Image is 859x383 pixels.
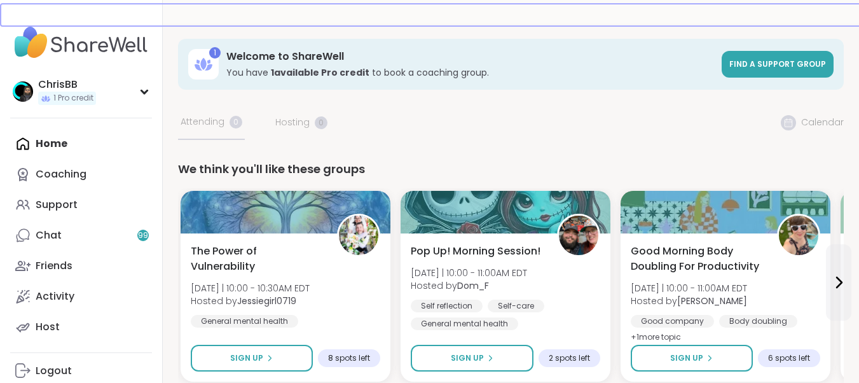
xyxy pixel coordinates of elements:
span: Hosted by [191,295,310,307]
a: Find a support group [722,51,834,78]
img: Dom_F [559,216,598,255]
span: [DATE] | 10:00 - 11:00AM EDT [631,282,747,295]
div: Coaching [36,167,86,181]
b: 1 available Pro credit [271,66,369,79]
div: ChrisBB [38,78,96,92]
div: We think you'll like these groups [178,160,844,178]
div: Self-care [488,300,544,312]
div: Logout [36,364,72,378]
span: Good Morning Body Doubling For Productivity [631,244,763,274]
span: 2 spots left [549,353,590,363]
b: [PERSON_NAME] [677,295,747,307]
a: Support [10,190,152,220]
div: Good company [631,315,714,328]
button: Sign Up [411,345,533,372]
div: Body doubling [719,315,797,328]
span: The Power of Vulnerability [191,244,323,274]
div: General mental health [191,315,298,328]
a: Chat99 [10,220,152,251]
span: 99 [138,230,148,241]
a: Activity [10,281,152,312]
span: Sign Up [670,352,703,364]
div: 1 [209,47,221,59]
img: ShareWell Nav Logo [10,20,152,65]
h3: You have to book a coaching group. [226,66,714,79]
span: [DATE] | 10:00 - 10:30AM EDT [191,282,310,295]
div: Support [36,198,78,212]
b: Dom_F [457,279,489,292]
span: 8 spots left [328,353,370,363]
button: Sign Up [631,345,753,372]
a: Host [10,312,152,342]
a: Coaching [10,159,152,190]
b: Jessiegirl0719 [237,295,296,307]
div: Friends [36,259,72,273]
span: Hosted by [411,279,527,292]
span: Sign Up [230,352,263,364]
iframe: Spotlight [139,169,149,179]
div: Activity [36,289,74,303]
span: Sign Up [451,352,484,364]
img: Adrienne_QueenOfTheDawn [779,216,818,255]
img: ChrisBB [13,81,33,102]
h3: Welcome to ShareWell [226,50,714,64]
span: 1 Pro credit [53,93,93,104]
a: Friends [10,251,152,281]
div: General mental health [411,317,518,330]
img: Jessiegirl0719 [339,216,378,255]
div: Host [36,320,60,334]
span: Pop Up! Morning Session! [411,244,540,259]
div: Self reflection [411,300,483,312]
button: Sign Up [191,345,313,372]
span: Find a support group [729,59,826,69]
span: 6 spots left [768,353,810,363]
span: Hosted by [631,295,747,307]
span: [DATE] | 10:00 - 11:00AM EDT [411,267,527,279]
div: Chat [36,228,62,242]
